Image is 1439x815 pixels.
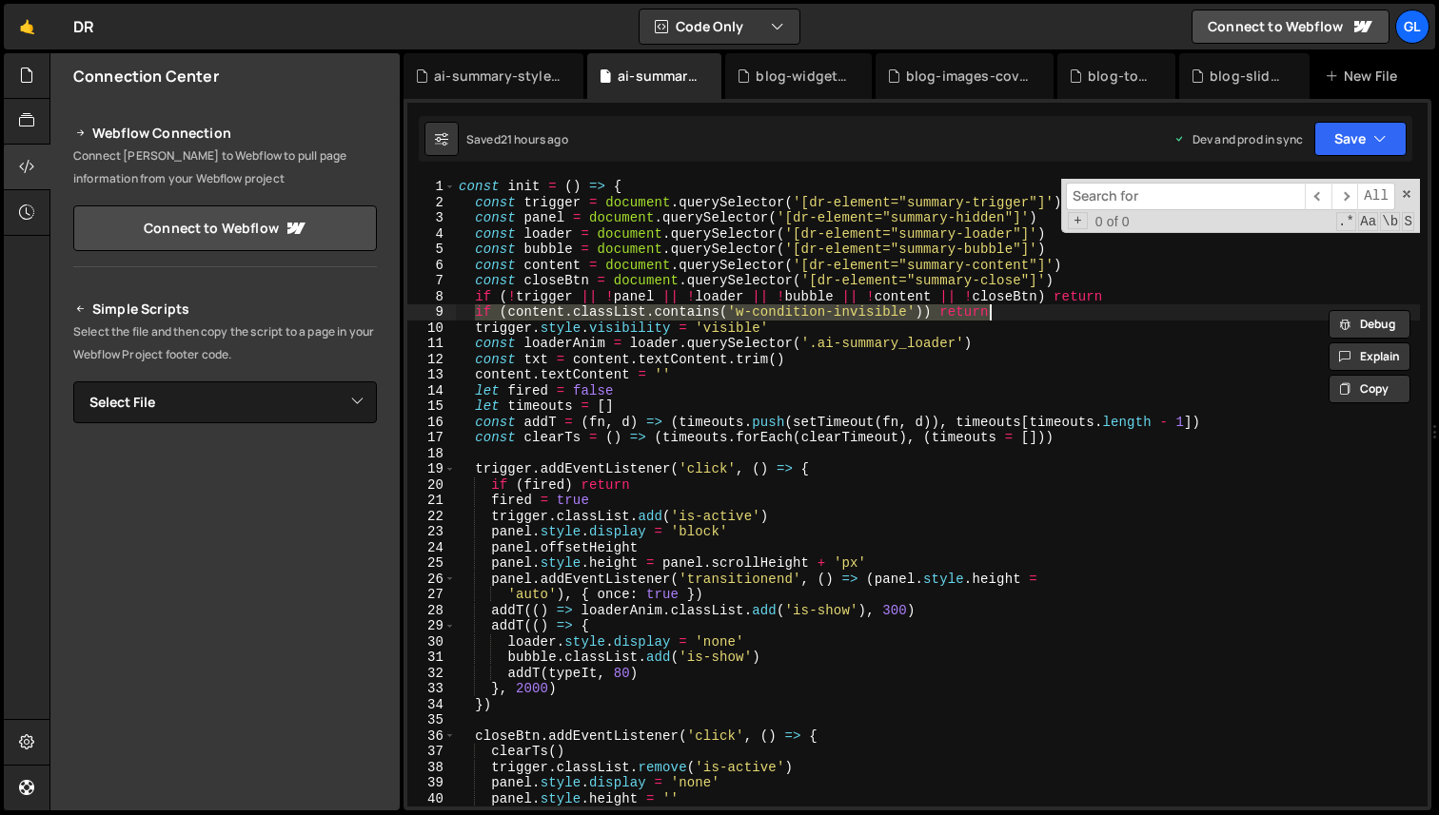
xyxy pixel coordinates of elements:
div: 13 [407,367,456,383]
div: blog-images-cover.js [906,67,1031,86]
button: Debug [1329,310,1410,339]
div: 11 [407,336,456,352]
div: 6 [407,258,456,274]
div: 38 [407,760,456,776]
div: 24 [407,540,456,556]
button: Save [1314,122,1407,156]
span: Search In Selection [1402,212,1414,231]
div: 10 [407,320,456,337]
iframe: YouTube video player [73,638,379,809]
div: 17 [407,430,456,446]
div: 1 [407,179,456,195]
div: Saved [466,131,568,147]
div: 22 [407,509,456,525]
div: 5 [407,242,456,258]
h2: Webflow Connection [73,122,377,145]
div: blog-widgets.js [756,67,848,86]
div: 40 [407,791,456,807]
div: DR [73,15,94,38]
span: CaseSensitive Search [1358,212,1378,231]
div: 26 [407,572,456,588]
div: 27 [407,587,456,603]
span: Whole Word Search [1380,212,1400,231]
div: 4 [407,226,456,243]
div: blog-toc.js [1088,67,1153,86]
div: 29 [407,618,456,634]
div: 35 [407,712,456,728]
div: 12 [407,352,456,368]
div: 21 [407,493,456,509]
a: 🤙 [4,4,50,49]
span: ​ [1331,183,1358,210]
a: Gl [1395,10,1429,44]
div: 16 [407,415,456,431]
div: 18 [407,446,456,462]
div: 7 [407,273,456,289]
div: 32 [407,666,456,682]
input: Search for [1066,183,1305,210]
div: 31 [407,650,456,666]
span: ​ [1305,183,1331,210]
div: ai-summary-styles.css [434,67,561,86]
a: Connect to Webflow [73,205,377,251]
div: 9 [407,304,456,320]
div: 14 [407,383,456,399]
span: Alt-Enter [1357,183,1395,210]
button: Code Only [640,10,799,44]
div: 37 [407,744,456,760]
div: 2 [407,195,456,211]
div: blog-slider.js [1210,67,1287,86]
div: 20 [407,477,456,494]
button: Copy [1329,375,1410,403]
button: Explain [1329,342,1410,371]
div: 33 [407,681,456,697]
div: 30 [407,634,456,650]
p: Connect [PERSON_NAME] to Webflow to pull page information from your Webflow project [73,145,377,190]
a: Connect to Webflow [1192,10,1390,44]
div: Dev and prod in sync [1173,131,1303,147]
div: 3 [407,210,456,226]
div: 39 [407,775,456,791]
div: 23 [407,524,456,540]
div: 8 [407,289,456,305]
h2: Connection Center [73,66,219,87]
iframe: YouTube video player [73,455,379,626]
div: ai-summary.js [618,67,699,86]
div: 34 [407,697,456,713]
div: 28 [407,603,456,619]
span: RegExp Search [1336,212,1356,231]
div: 25 [407,555,456,572]
div: 36 [407,728,456,745]
h2: Simple Scripts [73,298,377,320]
div: 21 hours ago [501,131,568,147]
p: Select the file and then copy the script to a page in your Webflow Project footer code. [73,320,377,366]
span: Toggle Replace mode [1068,212,1088,230]
div: 15 [407,398,456,415]
div: New File [1325,67,1405,86]
span: 0 of 0 [1088,214,1137,230]
div: 19 [407,461,456,477]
